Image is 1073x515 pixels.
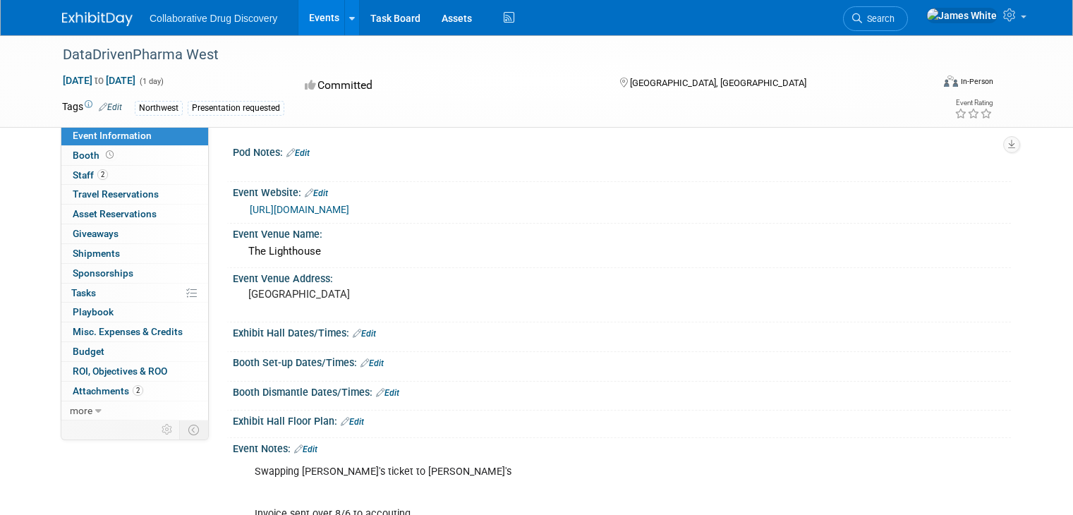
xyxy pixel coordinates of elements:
a: ROI, Objectives & ROO [61,362,208,381]
a: Event Information [61,126,208,145]
span: Playbook [73,306,114,317]
img: ExhibitDay [62,12,133,26]
span: Booth [73,150,116,161]
span: more [70,405,92,416]
pre: [GEOGRAPHIC_DATA] [248,288,542,301]
span: Misc. Expenses & Credits [73,326,183,337]
span: Travel Reservations [73,188,159,200]
a: Shipments [61,244,208,263]
a: [URL][DOMAIN_NAME] [250,204,349,215]
td: Toggle Event Tabs [180,420,209,439]
a: Giveaways [61,224,208,243]
div: Event Rating [954,99,993,107]
div: Event Venue Address: [233,268,1011,286]
a: Misc. Expenses & Credits [61,322,208,341]
div: Committed [301,73,597,98]
span: Staff [73,169,108,181]
span: [DATE] [DATE] [62,74,136,87]
a: Staff2 [61,166,208,185]
span: Giveaways [73,228,119,239]
a: Edit [341,417,364,427]
a: Attachments2 [61,382,208,401]
span: (1 day) [138,77,164,86]
a: Travel Reservations [61,185,208,204]
div: Event Venue Name: [233,224,1011,241]
a: Edit [376,388,399,398]
td: Tags [62,99,122,116]
div: In-Person [960,76,993,87]
span: Event Information [73,130,152,141]
span: 2 [133,385,143,396]
span: [GEOGRAPHIC_DATA], [GEOGRAPHIC_DATA] [630,78,806,88]
span: Search [862,13,895,24]
a: more [61,401,208,420]
div: Event Format [856,73,993,95]
span: ROI, Objectives & ROO [73,365,167,377]
div: DataDrivenPharma West [58,42,914,68]
img: Format-Inperson.png [944,75,958,87]
a: Budget [61,342,208,361]
td: Personalize Event Tab Strip [155,420,180,439]
a: Booth [61,146,208,165]
a: Asset Reservations [61,205,208,224]
div: Booth Set-up Dates/Times: [233,352,1011,370]
span: to [92,75,106,86]
span: 2 [97,169,108,180]
a: Sponsorships [61,264,208,283]
a: Edit [360,358,384,368]
span: Shipments [73,248,120,259]
span: Collaborative Drug Discovery [150,13,277,24]
div: Presentation requested [188,101,284,116]
a: Edit [353,329,376,339]
div: Northwest [135,101,183,116]
span: Sponsorships [73,267,133,279]
div: Booth Dismantle Dates/Times: [233,382,1011,400]
a: Edit [294,444,317,454]
div: Event Website: [233,182,1011,200]
span: Booth not reserved yet [103,150,116,160]
div: Pod Notes: [233,142,1011,160]
a: Tasks [61,284,208,303]
span: Attachments [73,385,143,396]
span: Tasks [71,287,96,298]
a: Edit [286,148,310,158]
div: Exhibit Hall Floor Plan: [233,411,1011,429]
span: Asset Reservations [73,208,157,219]
a: Playbook [61,303,208,322]
a: Search [843,6,908,31]
div: The Lighthouse [243,241,1000,262]
div: Event Notes: [233,438,1011,456]
a: Edit [99,102,122,112]
span: Budget [73,346,104,357]
div: Exhibit Hall Dates/Times: [233,322,1011,341]
img: James White [926,8,998,23]
a: Edit [305,188,328,198]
